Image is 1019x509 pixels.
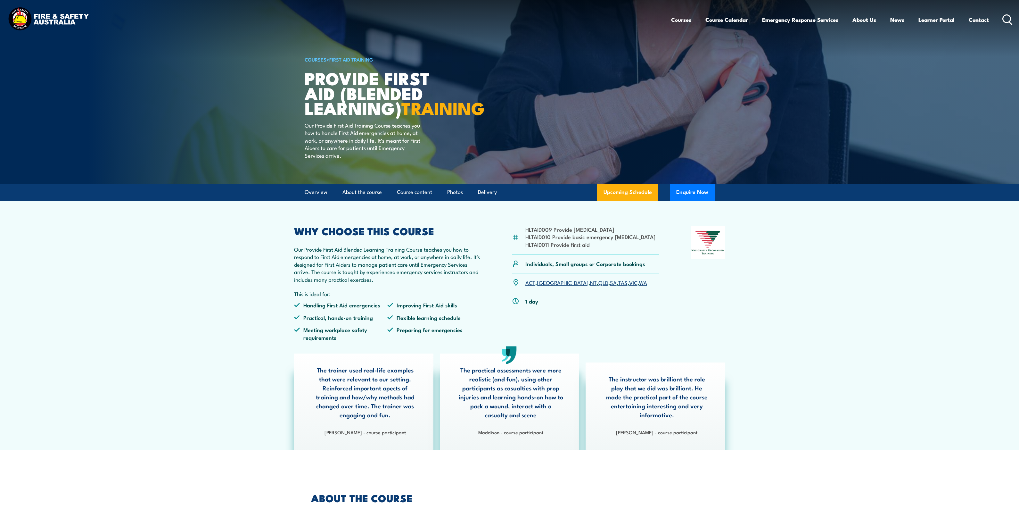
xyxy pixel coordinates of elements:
a: TAS [618,279,628,286]
a: Courses [671,11,691,28]
a: Delivery [478,184,497,201]
strong: Maddison - course participant [478,429,543,436]
li: Flexible learning schedule [387,314,481,321]
a: Course Calendar [705,11,748,28]
a: Contact [969,11,989,28]
a: SA [610,279,617,286]
a: Upcoming Schedule [597,184,658,201]
p: The instructor was brilliant the role play that we did was brilliant. He made the practical part ... [604,374,709,419]
a: About Us [852,11,876,28]
a: WA [639,279,647,286]
p: Our Provide First Aid Blended Learning Training Course teaches you how to respond to First Aid em... [294,246,481,283]
h2: WHY CHOOSE THIS COURSE [294,226,481,235]
a: Photos [447,184,463,201]
a: Emergency Response Services [762,11,838,28]
strong: [PERSON_NAME] - course participant [616,429,697,436]
a: QLD [598,279,608,286]
a: Overview [305,184,327,201]
h6: > [305,55,463,63]
p: The practical assessments were more realistic (and fun), using other participants as casualties w... [459,365,563,419]
li: Preparing for emergencies [387,326,481,341]
p: This is ideal for: [294,290,481,297]
a: [GEOGRAPHIC_DATA] [537,279,588,286]
li: Meeting workplace safety requirements [294,326,388,341]
a: ACT [525,279,535,286]
p: The trainer used real-life examples that were relevant to our setting. Reinforced important apect... [313,365,417,419]
p: 1 day [525,297,538,305]
li: Handling First Aid emergencies [294,301,388,309]
a: COURSES [305,56,326,63]
strong: TRAINING [401,94,485,121]
a: Learner Portal [918,11,955,28]
a: NT [590,279,597,286]
p: , , , , , , , [525,279,647,286]
h2: ABOUT THE COURSE [311,493,480,502]
li: HLTAID011 Provide first aid [525,241,655,248]
li: Practical, hands-on training [294,314,388,321]
li: HLTAID010 Provide basic emergency [MEDICAL_DATA] [525,233,655,240]
strong: [PERSON_NAME] - course participant [325,429,406,436]
p: Individuals, Small groups or Corporate bookings [525,260,645,267]
li: Improving First Aid skills [387,301,481,309]
a: Course content [397,184,432,201]
p: Our Provide First Aid Training Course teaches you how to handle First Aid emergencies at home, at... [305,121,422,159]
h1: Provide First Aid (Blended Learning) [305,71,463,115]
a: VIC [629,279,637,286]
a: News [890,11,904,28]
a: First Aid Training [329,56,373,63]
li: HLTAID009 Provide [MEDICAL_DATA] [525,226,655,233]
img: Nationally Recognised Training logo. [691,226,725,259]
button: Enquire Now [670,184,715,201]
a: About the course [342,184,382,201]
